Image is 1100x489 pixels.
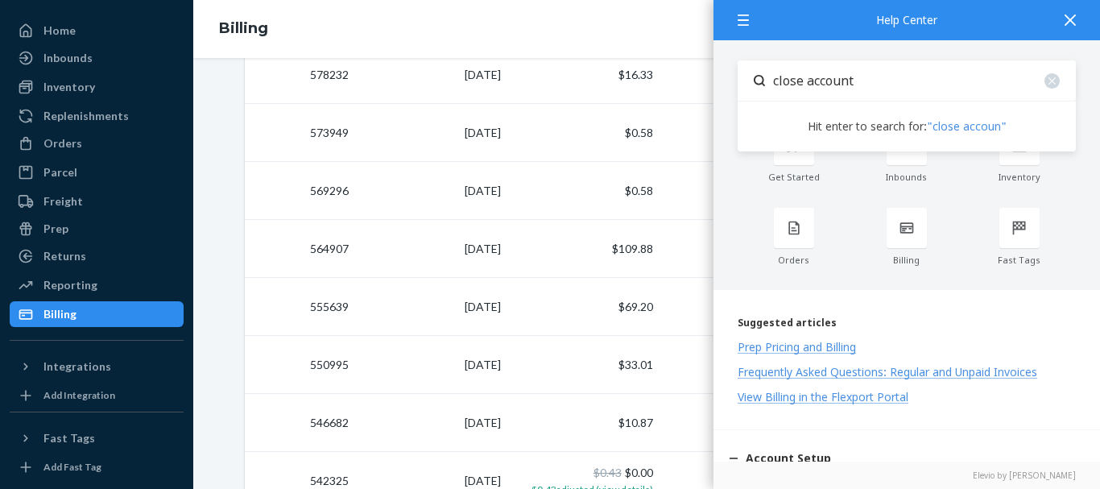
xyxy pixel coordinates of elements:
button: Integrations [10,354,184,379]
div: Get Started [738,172,850,183]
div: Integrations [43,358,111,375]
a: Elevio by [PERSON_NAME] [738,470,1076,481]
input: Search [765,60,1076,101]
div: Prep [43,221,68,237]
td: 569296 [245,162,355,220]
td: 578232 [245,46,355,104]
div: Reporting [43,277,97,293]
ol: breadcrumbs [206,6,281,52]
td: 555639 [245,278,355,336]
a: Billing [10,301,184,327]
a: Replenishments [10,103,184,129]
div: Freight [43,193,83,209]
div: Add Integration [43,388,115,402]
span: Suggested articles [738,316,837,329]
td: [DATE] [355,278,507,336]
div: Prep Pricing and Billing [738,339,856,354]
div: Hit enter to search for: [786,102,1028,135]
td: $109.88 [507,220,660,278]
td: [DATE] [355,220,507,278]
a: Home [10,18,184,44]
div: Inventory [963,172,1076,183]
div: Replenishments [43,108,129,124]
td: $10.87 [507,394,660,452]
a: Inbounds [10,45,184,71]
td: [DATE] [355,46,507,104]
div: Billing [850,255,963,266]
div: Orders [43,135,82,151]
td: [DATE] [355,104,507,162]
a: Prep [10,216,184,242]
div: Parcel [43,164,77,180]
a: Inventory [10,74,184,100]
td: [DATE] [355,162,507,220]
a: Reporting [10,272,184,298]
td: [DATE] [355,394,507,452]
td: 546682 [245,394,355,452]
a: Returns [10,243,184,269]
a: Orders [10,131,184,156]
a: Billing [219,19,268,37]
div: Home [43,23,76,39]
td: $0.58 [507,162,660,220]
td: 564907 [245,220,355,278]
span: $0.43 [593,466,622,479]
div: Inbounds [43,50,93,66]
td: $16.33 [507,46,660,104]
div: Account Setup [746,450,831,466]
div: Add Fast Tag [43,460,101,474]
div: Fast Tags [43,430,95,446]
a: Add Integration [10,386,184,405]
div: Frequently Asked Questions: Regular and Unpaid Invoices [738,364,1037,379]
td: $0.58 [507,104,660,162]
td: $33.01 [507,336,660,394]
div: Inbounds [850,172,963,183]
td: 573949 [245,104,355,162]
td: 550995 [245,336,355,394]
div: Fast Tags [963,255,1076,266]
div: View Billing in the Flexport Portal [738,389,908,404]
a: Add Fast Tag [10,458,184,477]
div: Help Center [738,15,1076,26]
a: Parcel [10,160,184,185]
a: Freight [10,189,184,214]
button: Fast Tags [10,425,184,451]
td: $69.20 [507,278,660,336]
div: Billing [43,306,77,322]
div: Orders [738,255,850,266]
div: Returns [43,248,86,264]
td: [DATE] [355,336,507,394]
div: Inventory [43,79,95,95]
a: "close accoun" [927,118,1007,134]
